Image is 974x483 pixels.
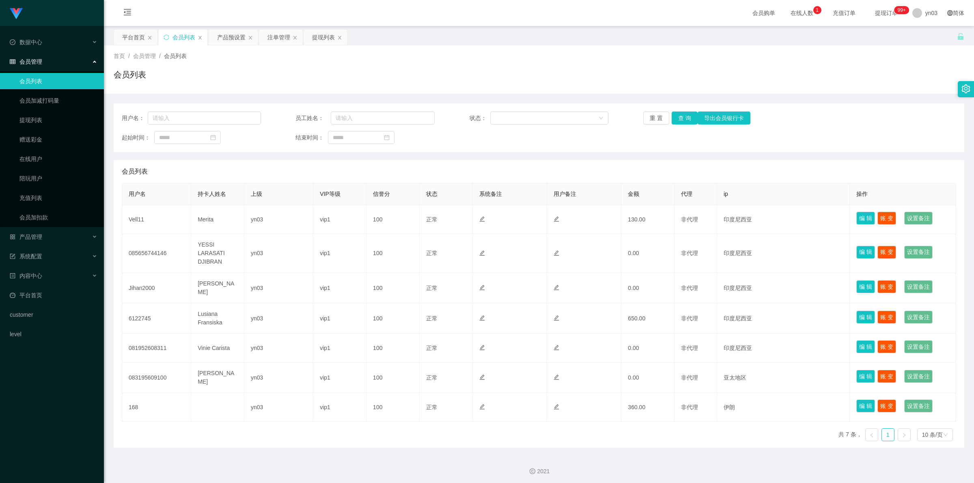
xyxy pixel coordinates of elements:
td: 0.00 [621,363,674,393]
button: 账 变 [877,370,896,383]
span: 正常 [426,374,437,381]
span: 系统配置 [10,253,42,260]
button: 重 置 [643,112,669,125]
td: 0.00 [621,234,674,273]
div: 2021 [110,467,968,476]
button: 账 变 [877,280,896,293]
span: 代理 [681,191,692,197]
i: 图标: check-circle-o [10,39,15,45]
i: 图标: copyright [530,468,535,474]
i: 图标: down [943,432,948,438]
i: 图标: setting [961,84,970,93]
td: 100 [366,334,420,363]
span: 信誉分 [373,191,390,197]
td: vip1 [313,334,366,363]
td: vip1 [313,393,366,422]
button: 编 辑 [856,370,875,383]
td: 081952608311 [122,334,191,363]
li: 1 [881,428,894,441]
button: 编 辑 [856,311,875,324]
td: 360.00 [621,393,674,422]
a: 赠送彩金 [19,131,97,148]
td: 100 [366,205,420,234]
button: 设置备注 [904,311,933,324]
i: 图标: menu-fold [114,0,141,26]
i: 图标: edit [479,216,485,222]
td: Vell11 [122,205,191,234]
span: 非代理 [681,374,698,381]
div: 10 条/页 [922,429,943,441]
p: 1 [816,6,819,14]
a: 1 [882,429,894,441]
span: 操作 [856,191,868,197]
td: vip1 [313,303,366,334]
button: 设置备注 [904,399,933,412]
button: 导出会员银行卡 [698,112,750,125]
td: vip1 [313,205,366,234]
span: 提现订单 [871,10,902,16]
span: VIP等级 [320,191,340,197]
td: Jihan2000 [122,273,191,303]
a: 在线用户 [19,151,97,167]
span: 非代理 [681,404,698,410]
a: 陪玩用户 [19,170,97,187]
td: 0.00 [621,273,674,303]
li: 上一页 [865,428,878,441]
button: 编 辑 [856,340,875,353]
input: 请输入 [148,112,261,125]
button: 设置备注 [904,370,933,383]
span: 结束时间： [295,133,328,142]
td: 印度尼西亚 [717,273,850,303]
li: 下一页 [898,428,911,441]
div: 注单管理 [267,30,290,45]
i: 图标: edit [554,285,559,290]
li: 共 7 条， [838,428,862,441]
a: 提现列表 [19,112,97,128]
td: 印度尼西亚 [717,303,850,334]
span: ip [724,191,728,197]
div: 会员列表 [172,30,195,45]
span: 会员列表 [164,53,187,59]
span: 用户名： [122,114,148,122]
span: / [159,53,161,59]
i: 图标: unlock [957,33,964,40]
i: 图标: form [10,253,15,259]
span: 正常 [426,345,437,351]
td: 130.00 [621,205,674,234]
span: 非代理 [681,285,698,291]
i: 图标: edit [554,315,559,321]
span: 内容中心 [10,273,42,279]
i: 图标: edit [554,374,559,380]
span: 产品管理 [10,234,42,240]
div: 提现列表 [312,30,335,45]
img: logo.9652507e.png [10,8,23,19]
td: [PERSON_NAME] [191,363,244,393]
span: 系统备注 [479,191,502,197]
span: 数据中心 [10,39,42,45]
span: 持卡人姓名 [198,191,226,197]
button: 账 变 [877,399,896,412]
span: 非代理 [681,315,698,322]
td: 100 [366,234,420,273]
span: 上级 [251,191,262,197]
sup: 271 [894,6,909,14]
td: vip1 [313,363,366,393]
div: 平台首页 [122,30,145,45]
span: 正常 [426,404,437,410]
span: 在线人数 [787,10,817,16]
button: 设置备注 [904,340,933,353]
span: 起始时间： [122,133,154,142]
a: 会员加扣款 [19,209,97,225]
td: yn03 [244,205,313,234]
i: 图标: edit [554,216,559,222]
i: 图标: edit [479,374,485,380]
i: 图标: edit [479,250,485,256]
i: 图标: close [337,35,342,40]
span: 非代理 [681,250,698,256]
td: 100 [366,363,420,393]
i: 图标: edit [554,404,559,410]
td: 100 [366,393,420,422]
button: 账 变 [877,212,896,225]
button: 设置备注 [904,246,933,259]
td: yn03 [244,393,313,422]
